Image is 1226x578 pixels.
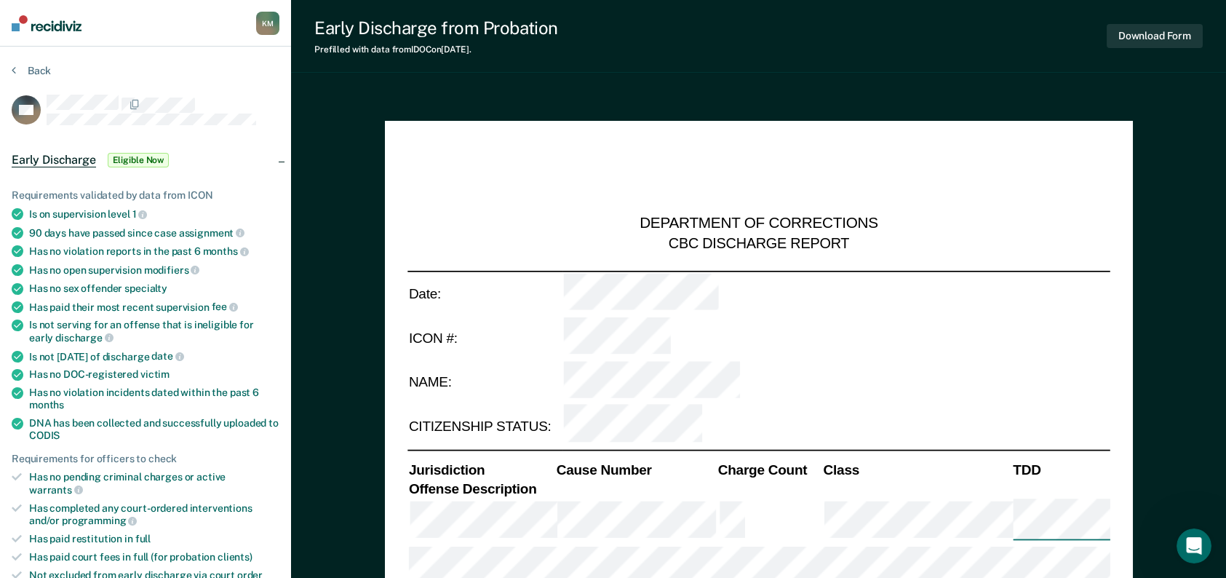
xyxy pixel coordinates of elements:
[29,551,279,563] div: Has paid court fees in full (for probation
[12,189,279,202] div: Requirements validated by data from ICON
[29,319,279,344] div: Is not serving for an offense that is ineligible for early
[314,17,558,39] div: Early Discharge from Probation
[29,502,279,527] div: Has completed any court-ordered interventions and/or
[151,350,183,362] span: date
[554,462,716,480] th: Cause Number
[640,214,878,234] div: DEPARTMENT OF CORRECTIONS
[29,207,279,221] div: Is on supervision level
[108,153,170,167] span: Eligible Now
[1107,24,1203,48] button: Download Form
[29,399,64,411] span: months
[29,350,279,363] div: Is not [DATE] of discharge
[1177,528,1211,563] iframe: Intercom live chat
[314,44,558,55] div: Prefilled with data from IDOC on [DATE] .
[668,234,848,253] div: CBC DISCHARGE REPORT
[29,417,279,442] div: DNA has been collected and successfully uploaded to
[140,368,170,380] span: victim
[407,462,555,480] th: Jurisdiction
[29,226,279,239] div: 90 days have passed since case
[12,64,51,77] button: Back
[29,368,279,381] div: Has no DOC-registered
[144,264,200,276] span: modifiers
[124,282,167,294] span: specialty
[407,271,562,315] td: Date:
[29,264,279,277] div: Has no open supervision
[12,153,96,167] span: Early Discharge
[132,208,148,220] span: 1
[218,551,252,563] span: clients)
[29,471,279,496] div: Has no pending criminal charges or active
[1011,462,1110,480] th: TDD
[29,387,279,411] div: Has no violation incidents dated within the past 6
[407,404,562,448] td: CITIZENSHIP STATUS:
[407,316,562,360] td: ICON #:
[256,12,279,35] div: K M
[203,245,249,257] span: months
[135,533,151,545] span: full
[179,227,244,239] span: assignment
[12,15,81,31] img: Recidiviz
[29,282,279,295] div: Has no sex offender
[62,515,137,526] span: programming
[407,480,555,498] th: Offense Description
[821,462,1011,480] th: Class
[29,301,279,314] div: Has paid their most recent supervision
[29,245,279,258] div: Has no violation reports in the past 6
[12,453,279,465] div: Requirements for officers to check
[29,429,60,441] span: CODIS
[29,484,83,496] span: warrants
[407,360,562,404] td: NAME:
[55,332,114,344] span: discharge
[212,301,238,312] span: fee
[29,533,279,545] div: Has paid restitution in
[717,462,822,480] th: Charge Count
[256,12,279,35] button: KM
